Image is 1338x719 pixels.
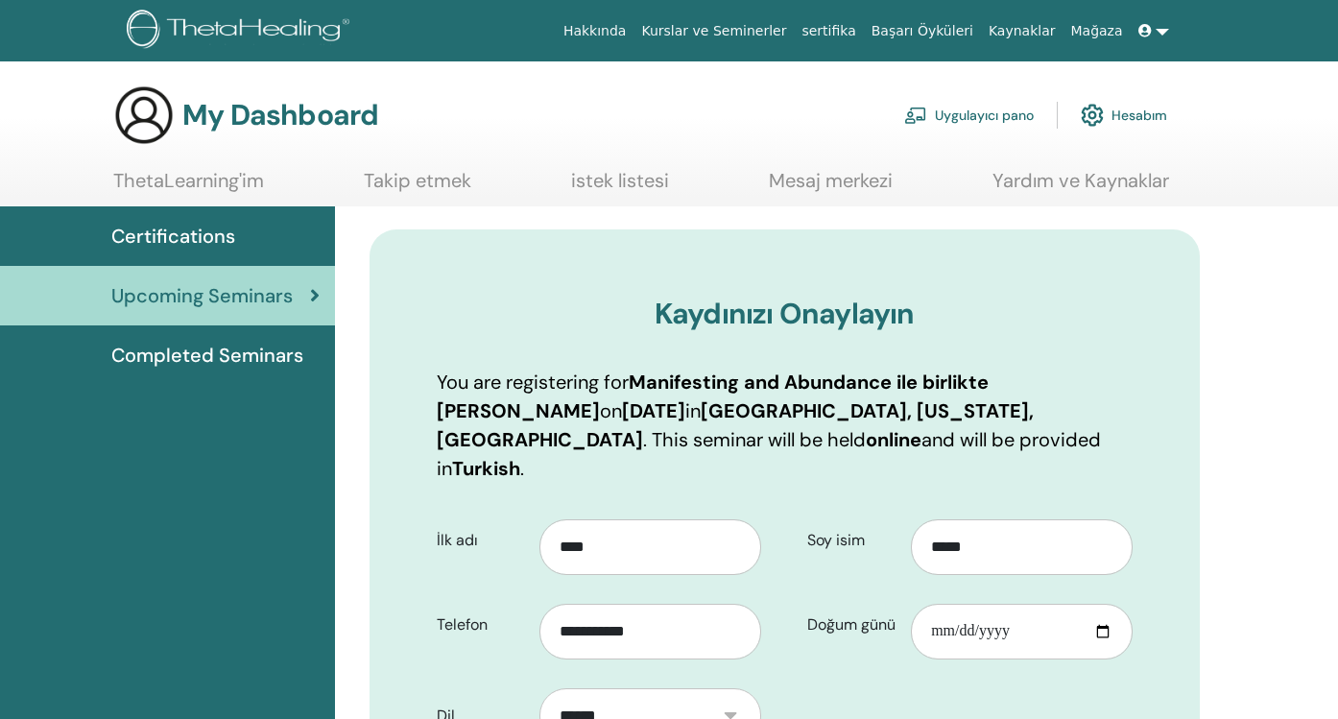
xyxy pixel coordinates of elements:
[111,341,303,370] span: Completed Seminars
[364,169,471,206] a: Takip etmek
[437,370,989,423] b: Manifesting and Abundance ile birlikte [PERSON_NAME]
[622,398,685,423] b: [DATE]
[422,607,540,643] label: Telefon
[864,13,981,49] a: Başarı Öyküleri
[437,368,1134,483] p: You are registering for on in . This seminar will be held and will be provided in .
[113,84,175,146] img: generic-user-icon.jpg
[437,297,1134,331] h3: Kaydınızı Onaylayın
[571,169,669,206] a: istek listesi
[1063,13,1130,49] a: Mağaza
[1081,94,1167,136] a: Hesabım
[437,398,1034,452] b: [GEOGRAPHIC_DATA], [US_STATE], [GEOGRAPHIC_DATA]
[113,169,264,206] a: ThetaLearning'im
[904,94,1034,136] a: Uygulayıcı pano
[794,13,863,49] a: sertifika
[182,98,378,132] h3: My Dashboard
[1081,99,1104,132] img: cog.svg
[422,522,540,559] label: İlk adı
[793,522,911,559] label: Soy isim
[866,427,921,452] b: online
[111,222,235,251] span: Certifications
[633,13,794,49] a: Kurslar ve Seminerler
[769,169,893,206] a: Mesaj merkezi
[111,281,293,310] span: Upcoming Seminars
[793,607,911,643] label: Doğum günü
[556,13,634,49] a: Hakkında
[452,456,520,481] b: Turkish
[127,10,356,53] img: logo.png
[981,13,1063,49] a: Kaynaklar
[992,169,1169,206] a: Yardım ve Kaynaklar
[904,107,927,124] img: chalkboard-teacher.svg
